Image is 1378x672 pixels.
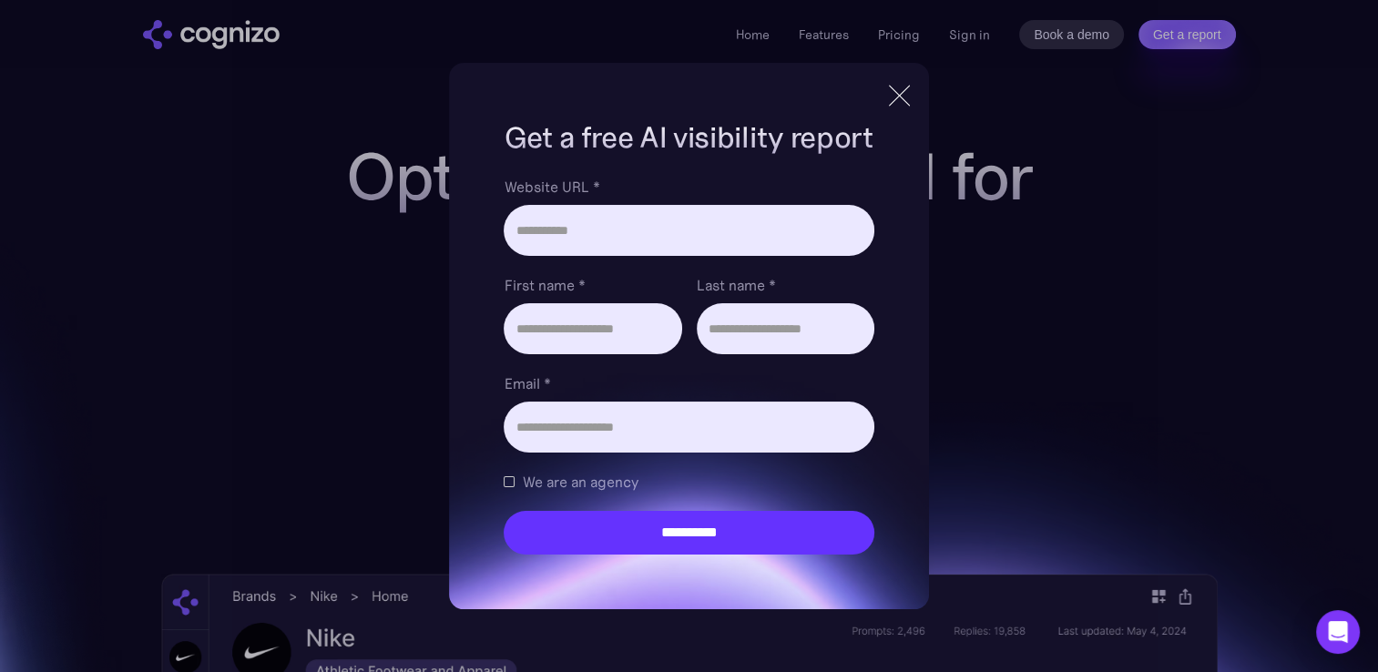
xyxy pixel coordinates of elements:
label: Website URL * [504,176,873,198]
span: We are an agency [522,471,638,493]
div: Open Intercom Messenger [1316,610,1360,654]
form: Brand Report Form [504,176,873,555]
label: Email * [504,372,873,394]
h1: Get a free AI visibility report [504,117,873,158]
label: Last name * [697,274,874,296]
label: First name * [504,274,681,296]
